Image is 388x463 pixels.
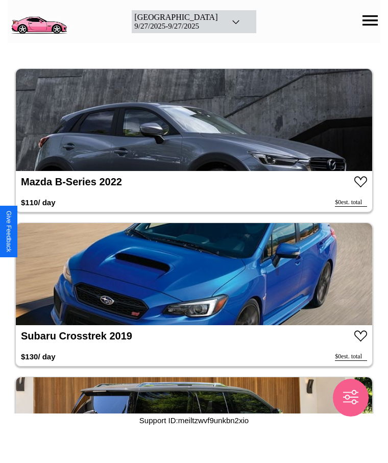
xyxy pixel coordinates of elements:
div: [GEOGRAPHIC_DATA] [134,13,217,22]
div: Give Feedback [5,211,12,252]
h3: $ 110 / day [21,193,56,212]
a: Subaru Crosstrek 2019 [21,330,132,342]
div: 9 / 27 / 2025 - 9 / 27 / 2025 [134,22,217,31]
p: Support ID: meiltzwvf9unkbn2xio [139,413,249,427]
img: logo [8,5,70,36]
h3: $ 130 / day [21,347,56,366]
div: $ 0 est. total [335,199,367,207]
a: Mazda B-Series 2022 [21,176,122,187]
div: $ 0 est. total [335,353,367,361]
